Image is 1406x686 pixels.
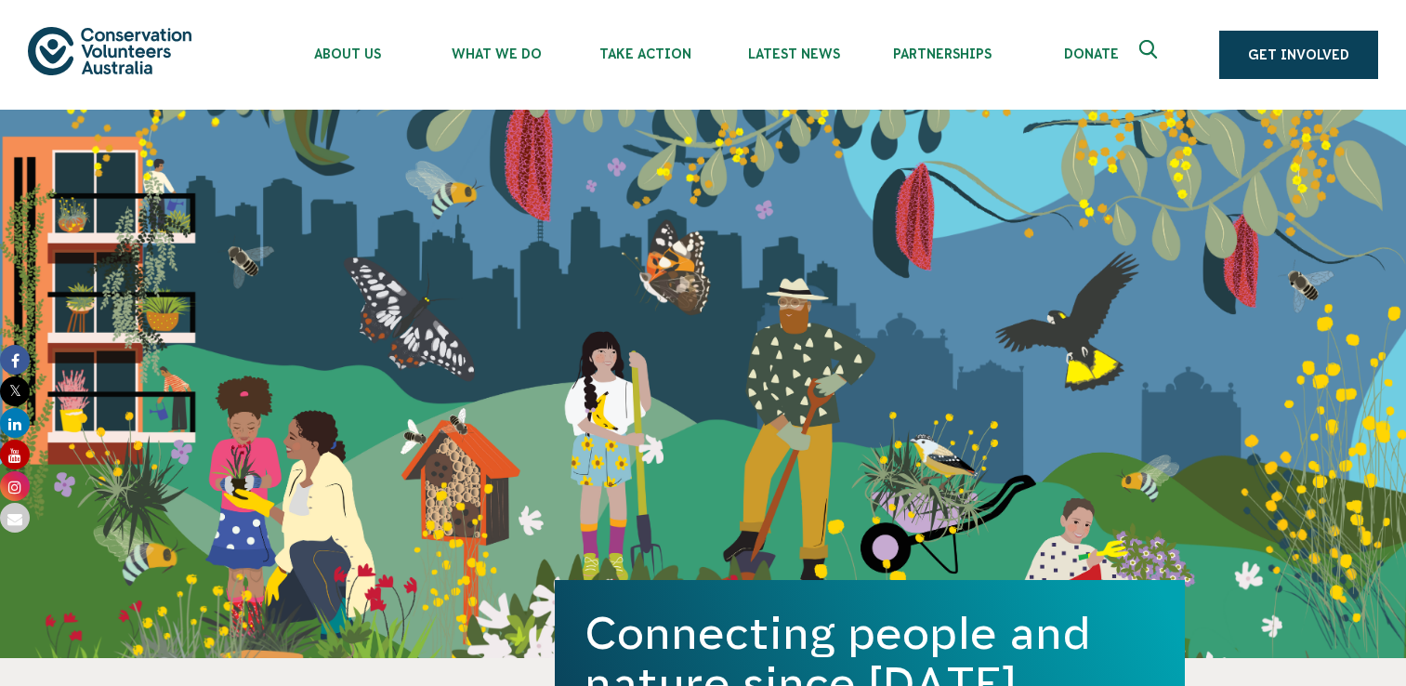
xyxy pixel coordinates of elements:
[1017,46,1165,61] span: Donate
[719,46,868,61] span: Latest News
[273,46,422,61] span: About Us
[1128,33,1173,77] button: Expand search box Close search box
[868,46,1017,61] span: Partnerships
[571,46,719,61] span: Take Action
[422,46,571,61] span: What We Do
[28,27,191,74] img: logo.svg
[1139,40,1163,70] span: Expand search box
[1219,31,1378,79] a: Get Involved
